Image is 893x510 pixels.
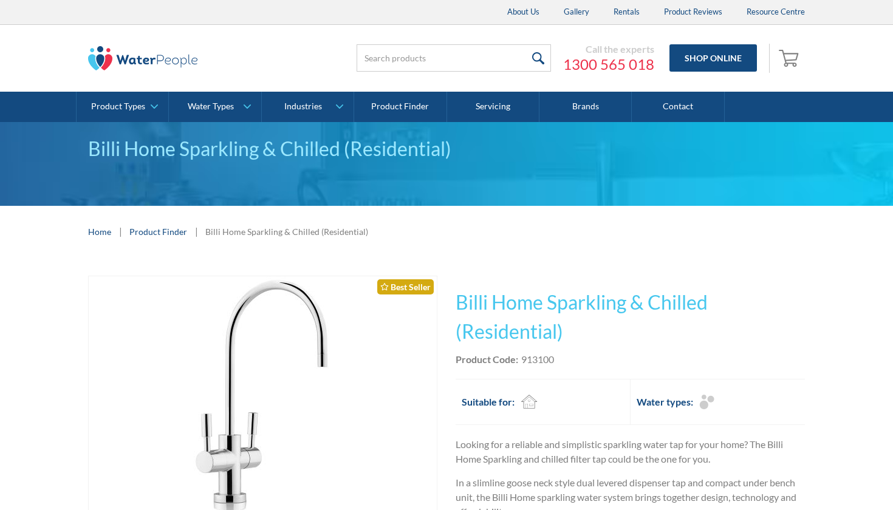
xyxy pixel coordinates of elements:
div: Best Seller [377,279,434,294]
h2: Water types: [637,395,693,409]
a: Water Types [169,92,261,122]
h1: Billi Home Sparkling & Chilled (Residential) [456,288,805,346]
div: Billi Home Sparkling & Chilled (Residential) [88,134,805,163]
iframe: podium webchat widget prompt [686,319,893,464]
div: Industries [284,101,322,112]
a: Product Finder [129,225,187,238]
a: Brands [539,92,632,122]
div: Billi Home Sparkling & Chilled (Residential) [205,225,368,238]
iframe: podium webchat widget bubble [772,449,893,510]
a: Product Types [77,92,168,122]
a: Shop Online [669,44,757,72]
div: 913100 [521,352,554,367]
div: Water Types [188,101,234,112]
div: Product Types [91,101,145,112]
p: Looking for a reliable and simplistic sparkling water tap for your home? The Billi Home Sparkling... [456,437,805,466]
img: The Water People [88,46,197,70]
div: | [193,224,199,239]
a: Home [88,225,111,238]
a: Servicing [447,92,539,122]
h2: Suitable for: [462,395,515,409]
a: Open empty cart [776,44,805,73]
a: Contact [632,92,724,122]
div: | [117,224,123,239]
input: Search products [357,44,551,72]
a: Industries [262,92,354,122]
img: shopping cart [779,48,802,67]
strong: Product Code: [456,353,518,365]
div: Call the experts [563,43,654,55]
a: Product Finder [354,92,446,122]
a: 1300 565 018 [563,55,654,73]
